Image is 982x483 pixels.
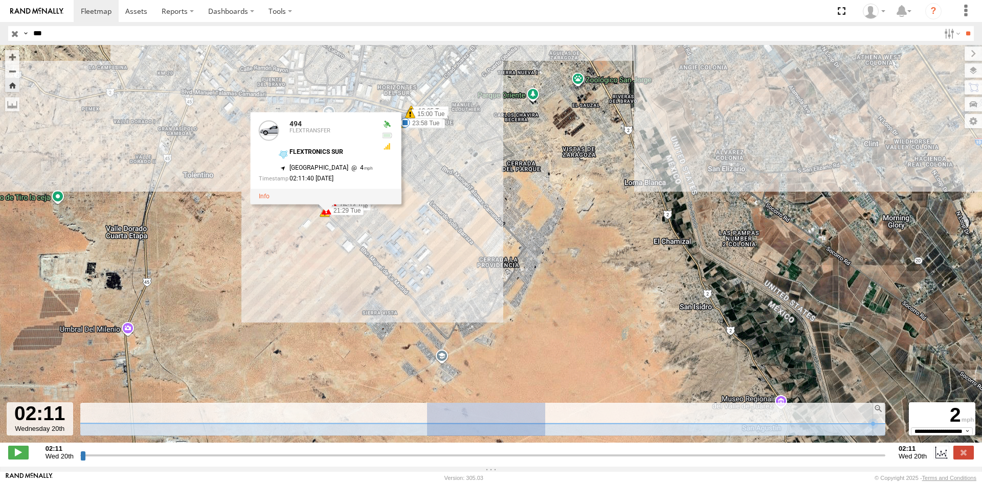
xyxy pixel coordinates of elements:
[899,445,927,452] strong: 02:11
[5,50,19,64] button: Zoom in
[259,120,279,141] a: View Asset Details
[21,26,30,41] label: Search Query
[289,164,348,171] span: [GEOGRAPHIC_DATA]
[5,78,19,92] button: Zoom Home
[875,475,976,481] div: © Copyright 2025 -
[289,128,373,134] div: FLEXTRANSFER
[259,193,270,200] a: View Asset Details
[5,97,19,111] label: Measure
[46,445,74,452] strong: 02:11
[381,131,393,140] div: No battery health information received from this device.
[348,164,373,171] span: 4
[910,404,974,427] div: 2
[965,114,982,128] label: Map Settings
[953,446,974,459] label: Close
[326,206,364,215] label: 21:29 Tue
[289,120,302,128] a: 494
[259,175,373,182] div: Date/time of location update
[381,120,393,128] div: Valid GPS Fix
[405,119,442,128] label: 23:58 Tue
[46,452,74,460] span: Wed 20th Aug 2025
[922,475,976,481] a: Terms and Conditions
[410,109,448,119] label: 15:00 Tue
[859,4,889,19] div: Roberto Garcia
[8,446,29,459] label: Play/Stop
[6,473,53,483] a: Visit our Website
[940,26,962,41] label: Search Filter Options
[411,106,449,116] label: 13:05 Tue
[289,149,373,155] div: FLEXTRONICS SUR
[5,64,19,78] button: Zoom out
[925,3,942,19] i: ?
[381,142,393,150] div: GSM Signal = 3
[444,475,483,481] div: Version: 305.03
[10,8,63,15] img: rand-logo.svg
[899,452,927,460] span: Wed 20th Aug 2025
[405,119,442,128] label: 14:43 Tue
